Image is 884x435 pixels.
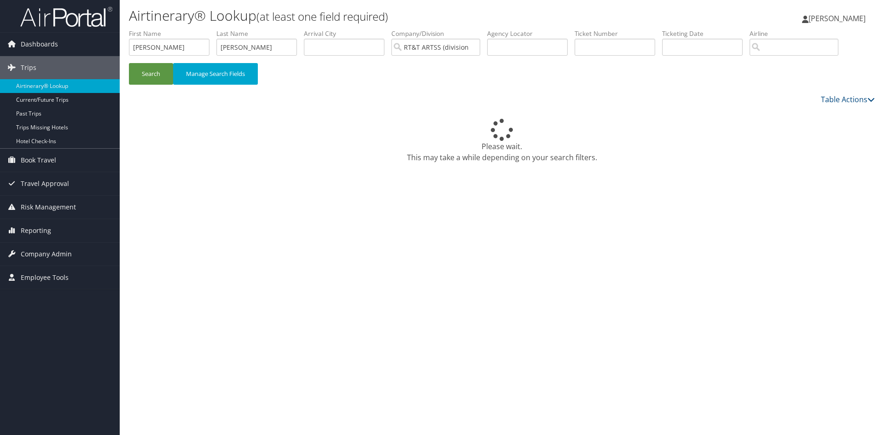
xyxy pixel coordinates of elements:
[21,219,51,242] span: Reporting
[129,63,173,85] button: Search
[575,29,662,38] label: Ticket Number
[216,29,304,38] label: Last Name
[21,266,69,289] span: Employee Tools
[821,94,875,104] a: Table Actions
[21,196,76,219] span: Risk Management
[129,119,875,163] div: Please wait. This may take a while depending on your search filters.
[750,29,845,38] label: Airline
[21,172,69,195] span: Travel Approval
[129,29,216,38] label: First Name
[391,29,487,38] label: Company/Division
[173,63,258,85] button: Manage Search Fields
[802,5,875,32] a: [PERSON_NAME]
[21,33,58,56] span: Dashboards
[20,6,112,28] img: airportal-logo.png
[304,29,391,38] label: Arrival City
[487,29,575,38] label: Agency Locator
[21,243,72,266] span: Company Admin
[256,9,388,24] small: (at least one field required)
[21,149,56,172] span: Book Travel
[662,29,750,38] label: Ticketing Date
[21,56,36,79] span: Trips
[808,13,866,23] span: [PERSON_NAME]
[129,6,626,25] h1: Airtinerary® Lookup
